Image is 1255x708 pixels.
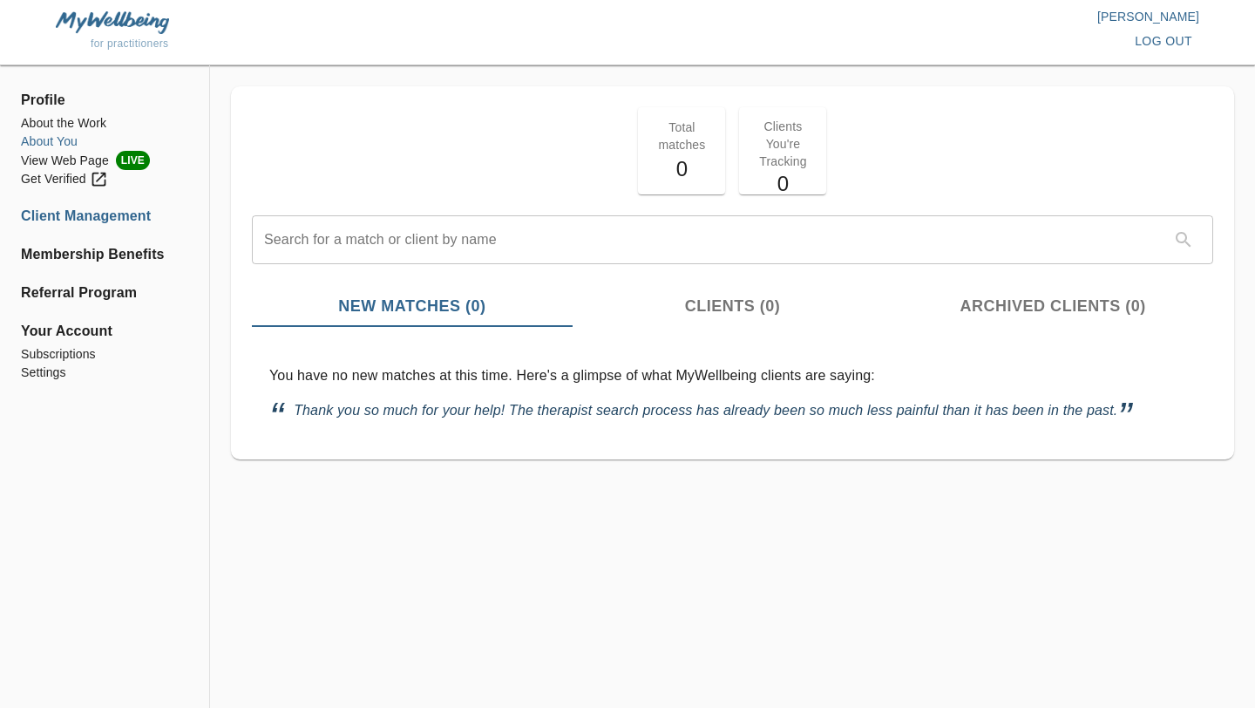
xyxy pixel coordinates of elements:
[21,321,188,342] span: Your Account
[21,244,188,265] a: Membership Benefits
[21,170,108,188] div: Get Verified
[750,118,816,170] p: Clients You're Tracking
[903,295,1203,318] span: Archived Clients (0)
[21,151,188,170] li: View Web Page
[21,170,188,188] a: Get Verified
[21,364,188,382] a: Settings
[648,119,715,153] p: Total matches
[21,206,188,227] a: Client Management
[91,37,169,50] span: for practitioners
[750,170,816,198] h5: 0
[269,400,1196,421] p: Thank you so much for your help! The therapist search process has already been so much less painf...
[21,345,188,364] a: Subscriptions
[627,8,1199,25] p: [PERSON_NAME]
[21,114,188,133] a: About the Work
[21,283,188,303] a: Referral Program
[56,11,169,33] img: MyWellbeing
[269,365,1196,386] p: You have no new matches at this time. Here's a glimpse of what MyWellbeing clients are saying:
[1135,31,1192,52] span: log out
[21,133,188,151] a: About You
[116,151,150,170] span: LIVE
[648,155,715,183] h5: 0
[1128,25,1199,58] button: log out
[21,90,188,111] span: Profile
[583,295,883,318] span: Clients (0)
[21,151,188,170] a: View Web PageLIVE
[262,295,562,318] span: New Matches (0)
